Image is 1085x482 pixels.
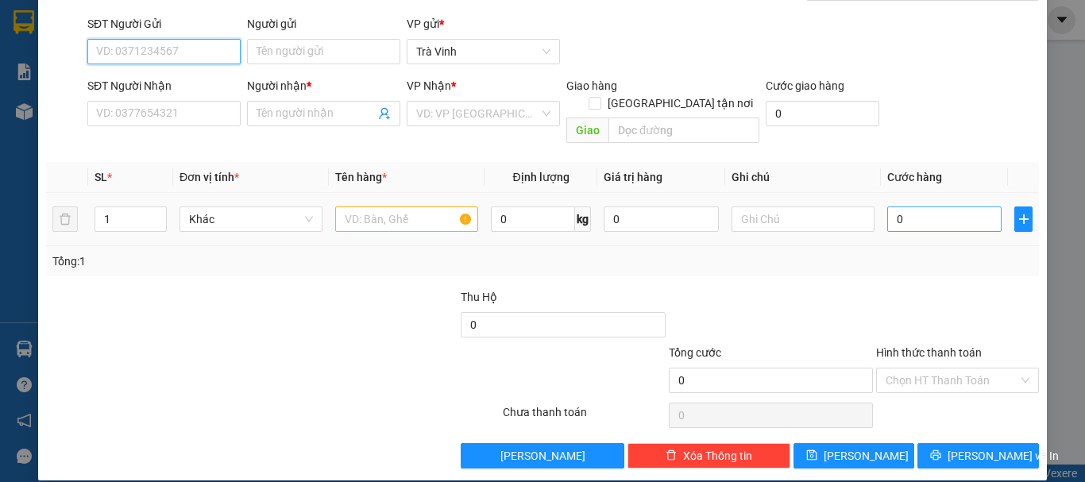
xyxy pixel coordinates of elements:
[887,171,942,183] span: Cước hàng
[416,40,550,64] span: Trà Vinh
[627,443,790,469] button: deleteXóa Thông tin
[793,443,915,469] button: save[PERSON_NAME]
[566,118,608,143] span: Giao
[683,447,752,465] span: Xóa Thông tin
[461,291,497,303] span: Thu Hộ
[180,171,239,183] span: Đơn vị tính
[732,206,875,232] input: Ghi Chú
[876,346,982,359] label: Hình thức thanh toán
[1014,206,1033,232] button: plus
[566,79,617,92] span: Giao hàng
[824,447,909,465] span: [PERSON_NAME]
[917,443,1039,469] button: printer[PERSON_NAME] và In
[378,107,391,120] span: user-add
[335,206,478,232] input: VD: Bàn, Ghế
[725,162,881,193] th: Ghi chú
[512,171,569,183] span: Định lượng
[335,171,387,183] span: Tên hàng
[52,206,78,232] button: delete
[604,206,718,232] input: 0
[501,403,667,431] div: Chưa thanh toán
[87,15,241,33] div: SĐT Người Gửi
[87,77,241,94] div: SĐT Người Nhận
[930,449,941,462] span: printer
[52,253,420,270] div: Tổng: 1
[247,15,400,33] div: Người gửi
[189,207,313,231] span: Khác
[608,118,759,143] input: Dọc đường
[1015,213,1032,226] span: plus
[806,449,817,462] span: save
[766,79,844,92] label: Cước giao hàng
[666,449,677,462] span: delete
[604,171,662,183] span: Giá trị hàng
[948,447,1059,465] span: [PERSON_NAME] và In
[601,94,759,112] span: [GEOGRAPHIC_DATA] tận nơi
[669,346,721,359] span: Tổng cước
[407,15,560,33] div: VP gửi
[500,447,585,465] span: [PERSON_NAME]
[766,101,879,126] input: Cước giao hàng
[407,79,451,92] span: VP Nhận
[575,206,591,232] span: kg
[247,77,400,94] div: Người nhận
[95,171,107,183] span: SL
[461,443,624,469] button: [PERSON_NAME]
